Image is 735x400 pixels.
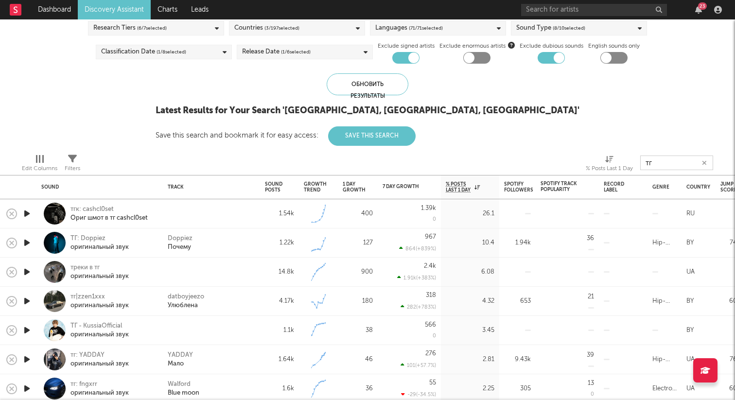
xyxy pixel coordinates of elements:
span: % Posts Last 1 Day [446,181,472,193]
span: ( 8 / 10 selected) [553,22,585,34]
span: Exclude enormous artists [439,40,515,52]
div: 864 ( +839 % ) [399,245,436,252]
div: Ориг шмот в тг cashcl0set [70,214,148,223]
div: 1.64k [265,354,294,365]
div: -29 ( -34.5 % ) [401,391,436,398]
div: Save this search and bookmark it for easy access: [156,132,416,139]
div: 38 [343,325,373,336]
div: BY [686,296,694,307]
div: UA [686,354,695,365]
div: треки в тг [70,263,129,272]
div: Languages [375,22,443,34]
span: ( 3 / 197 selected) [264,22,299,34]
div: оригинальный звук [70,389,129,398]
div: Record Label [604,181,628,193]
div: Hip-Hop/Rap [652,354,677,365]
div: 23 [698,2,707,10]
div: оригинальный звук [70,243,129,252]
div: тг|zzen1xxx [70,293,129,301]
div: тгк: cashcl0set [70,205,148,214]
div: Track [168,184,250,190]
div: 1.39k [421,205,436,211]
div: Classification Date [101,46,186,58]
label: English sounds only [588,40,640,52]
label: Exclude signed artists [378,40,435,52]
a: Blue moon [168,389,199,398]
div: 36 [343,383,373,395]
div: datboyjeezo [168,293,204,301]
div: 967 [425,234,436,240]
div: 1.94k [504,237,531,249]
div: Hip-Hop/Rap [652,296,677,307]
div: 4.17k [265,296,294,307]
div: 3.45 [446,325,494,336]
div: Release Date [242,46,311,58]
div: 0 [591,392,594,397]
a: YADDAY [168,351,193,360]
div: 36 [587,235,594,242]
a: тг: YADDAYоригинальный звук [70,351,129,368]
div: Growth Trend [304,181,328,193]
label: Exclude dubious sounds [520,40,583,52]
div: 318 [426,292,436,298]
div: Edit Columns [22,151,57,179]
div: Почему [168,243,191,252]
div: 2.4k [424,263,436,269]
div: оригинальный звук [70,272,129,281]
div: 9.43k [504,354,531,365]
div: Sound Posts [265,181,282,193]
a: ТГ - KussiaOfficialоригинальный звук [70,322,129,339]
div: Hip-Hop/Rap [652,237,677,249]
a: тг: fngxrrоригинальный звук [70,380,129,398]
button: 23 [695,6,702,14]
div: 14.8k [265,266,294,278]
div: 566 [425,322,436,328]
div: 305 [504,383,531,395]
div: 10.4 [446,237,494,249]
div: Country [686,184,710,190]
div: 0 [433,333,436,339]
div: Walford [168,380,191,389]
div: BY [686,237,694,249]
div: 653 [504,296,531,307]
input: Search for artists [521,4,667,16]
a: Улюблена [168,301,198,310]
div: 55 [429,380,436,386]
a: ТГ: Doppiezоригинальный звук [70,234,129,252]
div: Electronic [652,383,677,395]
div: 26.1 [446,208,494,220]
div: 0 [433,217,436,222]
input: Search... [640,156,713,170]
div: 101 ( +57.7 % ) [401,362,436,368]
a: треки в тгоригинальный звук [70,263,129,281]
div: оригинальный звук [70,301,129,310]
a: тгк: cashcl0setОриг шмот в тг cashcl0set [70,205,148,223]
div: ТГ: Doppiez [70,234,129,243]
div: 1.1k [265,325,294,336]
a: Мало [168,360,184,368]
div: 1.22k [265,237,294,249]
div: оригинальный звук [70,330,129,339]
div: 7 Day Growth [383,184,421,190]
div: Research Tiers [93,22,167,34]
div: 46 [343,354,373,365]
div: RU [686,208,695,220]
div: BY [686,325,694,336]
div: 6.08 [446,266,494,278]
div: Filters [65,163,80,174]
a: Doppiez [168,234,192,243]
div: Latest Results for Your Search ' [GEOGRAPHIC_DATA], [GEOGRAPHIC_DATA], [GEOGRAPHIC_DATA] ' [156,105,579,117]
button: Save This Search [328,126,416,146]
div: 900 [343,266,373,278]
div: 2.25 [446,383,494,395]
div: Spotify Track Popularity [541,181,579,192]
span: ( 1 / 6 selected) [281,46,311,58]
div: Sound Type [516,22,585,34]
div: 1.6k [265,383,294,395]
div: Edit Columns [22,163,57,174]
